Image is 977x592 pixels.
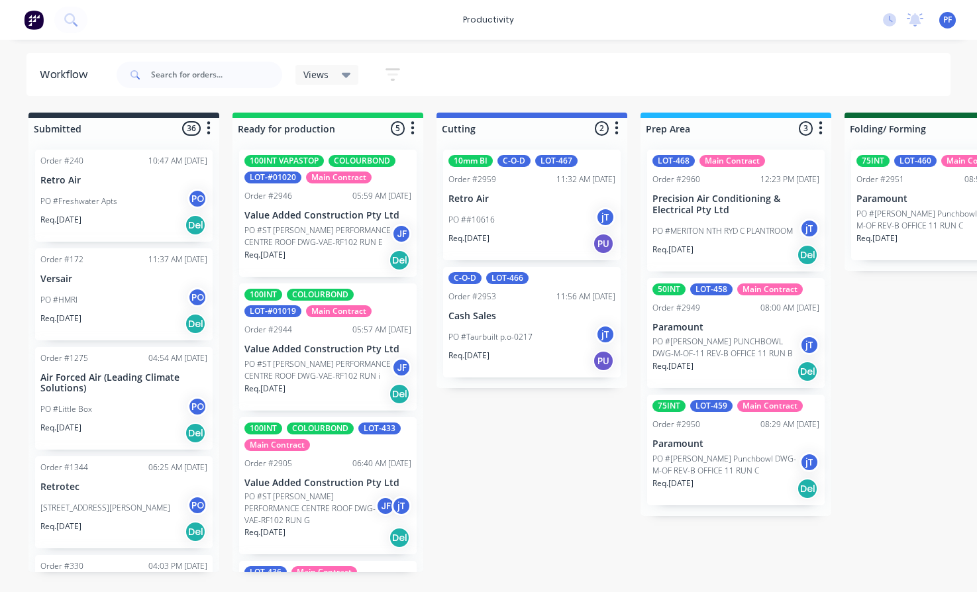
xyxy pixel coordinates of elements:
p: Req. [DATE] [40,313,81,324]
div: 06:25 AM [DATE] [148,462,207,473]
div: 04:03 PM [DATE] [148,560,207,572]
div: LOT-#01019 [244,305,301,317]
div: Order #2953 [448,291,496,303]
div: Order #127504:54 AM [DATE]Air Forced Air (Leading Climate Solutions)PO #Little BoxPOReq.[DATE]Del [35,347,213,450]
div: Del [797,478,818,499]
div: Del [185,422,206,444]
div: 50INT [652,283,686,295]
div: Main Contract [291,566,357,578]
p: Value Added Construction Pty Ltd [244,210,411,221]
div: Del [389,250,410,271]
div: Order #240 [40,155,83,167]
div: 06:40 AM [DATE] [352,458,411,469]
div: JF [376,496,395,516]
p: PO #[PERSON_NAME] PUNCHBOWL DWG-M-OF-11 REV-B OFFICE 11 RUN B [652,336,799,360]
div: Order #172 [40,254,83,266]
div: 10:47 AM [DATE] [148,155,207,167]
div: 08:29 AM [DATE] [760,419,819,430]
p: Req. [DATE] [244,383,285,395]
p: Air Forced Air (Leading Climate Solutions) [40,372,207,395]
div: Order #2960 [652,173,700,185]
p: Value Added Construction Pty Ltd [244,477,411,489]
div: Order #1275 [40,352,88,364]
div: LOT-458 [690,283,733,295]
div: LOT-468Main ContractOrder #296012:23 PM [DATE]Precision Air Conditioning & Electrical Pty LtdPO #... [647,150,825,271]
p: Req. [DATE] [448,232,489,244]
div: PO [187,495,207,515]
p: Req. [DATE] [448,350,489,362]
div: 75INT [856,155,890,167]
div: Order #2951 [856,173,904,185]
div: Main Contract [306,172,372,183]
span: PF [943,14,952,26]
div: jT [799,452,819,472]
div: C-O-DLOT-466Order #295311:56 AM [DATE]Cash SalesPO #Taurbuilt p.o-0217jTReq.[DATE]PU [443,267,621,377]
div: Main Contract [306,305,372,317]
div: LOT-#01020 [244,172,301,183]
div: 11:32 AM [DATE] [556,173,615,185]
div: COLOURBOND [287,289,354,301]
div: 100INT [244,289,282,301]
p: Req. [DATE] [244,249,285,261]
div: 11:37 AM [DATE] [148,254,207,266]
p: PO #MERITON NTH RYD C PLANTROOM [652,225,793,237]
div: PO [187,397,207,417]
p: PO ##10616 [448,214,495,226]
div: Main Contract [737,283,803,295]
p: Paramount [652,322,819,333]
div: 11:56 AM [DATE] [556,291,615,303]
div: Del [185,215,206,236]
div: COLOURBOND [329,155,395,167]
p: Value Added Construction Pty Ltd [244,344,411,355]
p: [STREET_ADDRESS][PERSON_NAME] [40,502,170,514]
div: JF [391,358,411,377]
p: Req. [DATE] [40,214,81,226]
div: 75INTLOT-459Main ContractOrder #295008:29 AM [DATE]ParamountPO #[PERSON_NAME] Punchbowl DWG-M-OF ... [647,395,825,505]
div: jT [595,324,615,344]
div: PO [187,287,207,307]
div: Order #2949 [652,302,700,314]
p: Req. [DATE] [244,526,285,538]
p: Req. [DATE] [652,360,694,372]
p: Req. [DATE] [40,520,81,532]
div: PU [593,350,614,371]
div: 10mm BI [448,155,493,167]
div: 100INT VAPASTOPCOLOURBONDLOT-#01020Main ContractOrder #294605:59 AM [DATE]Value Added Constructio... [239,150,417,277]
div: Order #2950 [652,419,700,430]
p: PO #[PERSON_NAME] Punchbowl DWG-M-OF REV-B OFFICE 11 RUN C [652,453,799,477]
p: Cash Sales [448,311,615,322]
p: PO #HMRI [40,294,77,306]
div: 50INTLOT-458Main ContractOrder #294908:00 AM [DATE]ParamountPO #[PERSON_NAME] PUNCHBOWL DWG-M-OF-... [647,278,825,389]
div: jT [799,335,819,355]
div: LOT-467 [535,155,578,167]
div: Del [185,313,206,334]
div: 75INT [652,400,686,412]
div: Del [389,527,410,548]
div: LOT-466 [486,272,529,284]
div: Del [389,383,410,405]
div: PO [187,189,207,209]
div: 08:00 AM [DATE] [760,302,819,314]
div: Main Contract [737,400,803,412]
div: Order #330 [40,560,83,572]
div: LOT-468 [652,155,695,167]
p: Retro Air [448,193,615,205]
div: 100INTCOLOURBONDLOT-#01019Main ContractOrder #294405:57 AM [DATE]Value Added Construction Pty Ltd... [239,283,417,411]
div: COLOURBOND [287,422,354,434]
div: Main Contract [244,439,310,451]
div: LOT-459 [690,400,733,412]
p: PO #ST [PERSON_NAME] PERFORMANCE CENTRE ROOF DWG-VAE-RF102 RUN E [244,224,391,248]
p: Req. [DATE] [40,422,81,434]
div: C-O-D [448,272,482,284]
div: Order #17211:37 AM [DATE]VersairPO #HMRIPOReq.[DATE]Del [35,248,213,340]
p: Versair [40,273,207,285]
div: LOT-433 [358,422,401,434]
div: 10mm BIC-O-DLOT-467Order #295911:32 AM [DATE]Retro AirPO ##10616jTReq.[DATE]PU [443,150,621,260]
div: JF [391,224,411,244]
p: PO #ST [PERSON_NAME] PERFORMANCE CENTRE ROOF DWG-VAE-RF102 RUN i [244,358,391,382]
div: 100INT VAPASTOP [244,155,324,167]
div: LOT-436 [244,566,287,578]
div: C-O-D [497,155,531,167]
div: Order #1344 [40,462,88,473]
img: Factory [24,10,44,30]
